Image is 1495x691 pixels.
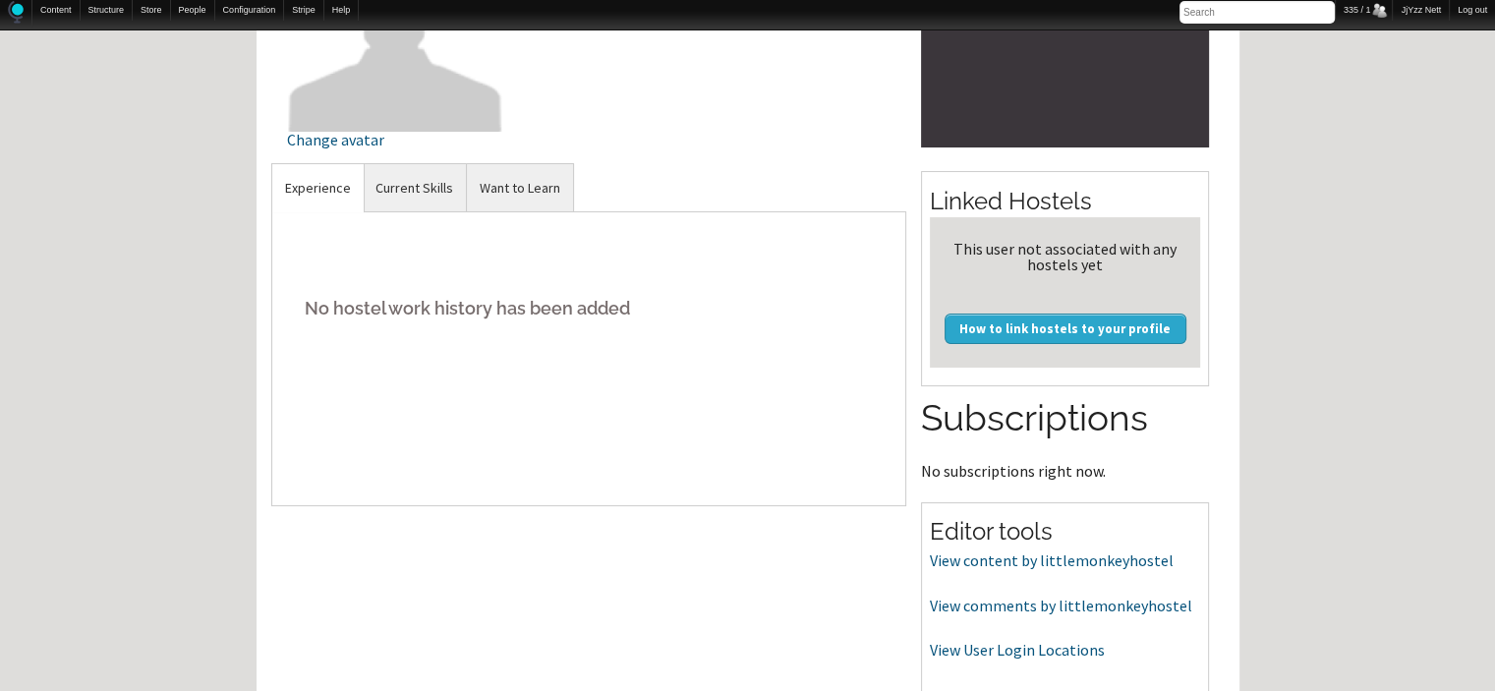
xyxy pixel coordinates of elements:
a: Change avatar [287,11,504,147]
a: Experience [272,164,364,212]
a: How to link hostels to your profile [945,314,1186,343]
div: Change avatar [287,132,504,147]
a: View User Login Locations [930,640,1105,660]
div: This user not associated with any hostels yet [938,241,1192,272]
a: Want to Learn [467,164,573,212]
h2: Subscriptions [921,393,1209,444]
a: View content by littlemonkeyhostel [930,550,1174,570]
img: Home [8,1,24,24]
a: View comments by littlemonkeyhostel [930,596,1192,615]
input: Search [1179,1,1335,24]
h2: Linked Hostels [930,185,1200,218]
section: No subscriptions right now. [921,393,1209,478]
h2: Editor tools [930,515,1200,548]
h5: No hostel work history has been added [287,278,891,338]
a: Current Skills [363,164,466,212]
